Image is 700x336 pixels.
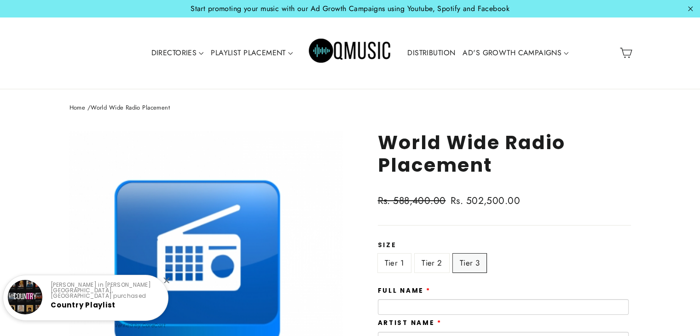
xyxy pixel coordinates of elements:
[378,319,442,327] label: Artist Name
[453,254,487,272] label: Tier 3
[378,254,411,272] label: Tier 1
[69,103,631,113] nav: breadcrumbs
[207,42,296,64] a: PLAYLIST PLACEMENT
[378,131,631,176] h1: World Wide Radio Placement
[115,322,166,330] small: Verified by CareCart
[415,254,449,272] label: Tier 2
[119,26,582,80] div: Primary
[378,242,631,249] label: Size
[378,193,448,209] span: Rs. 588,400.00
[459,42,572,64] a: AD'S GROWTH CAMPAIGNS
[309,32,392,74] img: Q Music Promotions
[51,300,116,318] a: Country Playlist Placemen...
[378,287,431,295] label: Full Name
[451,194,520,208] span: Rs. 502,500.00
[87,103,91,112] span: /
[148,42,208,64] a: DIRECTORIES
[69,103,86,112] a: Home
[51,282,160,299] p: [PERSON_NAME] in [PERSON_NAME][GEOGRAPHIC_DATA], [GEOGRAPHIC_DATA] purchased
[404,42,459,64] a: DISTRIBUTION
